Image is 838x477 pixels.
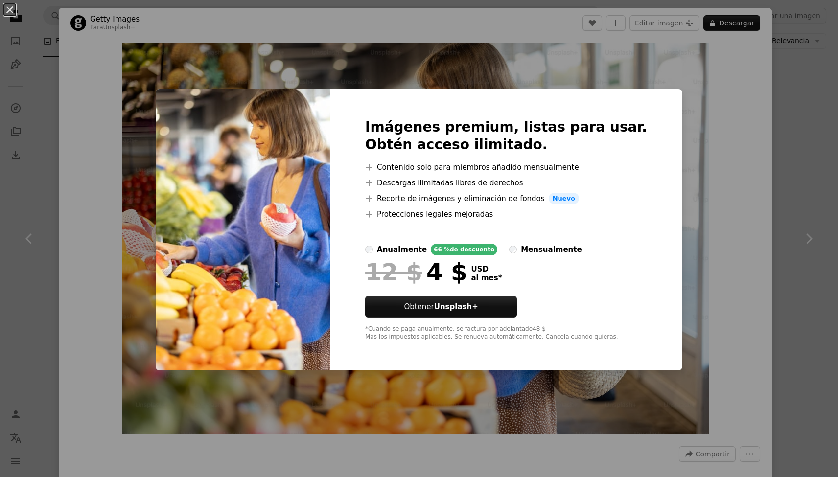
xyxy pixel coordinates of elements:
[365,296,517,318] button: ObtenerUnsplash+
[471,273,502,282] span: al mes *
[365,259,467,285] div: 4 $
[509,246,517,253] input: mensualmente
[365,177,647,189] li: Descargas ilimitadas libres de derechos
[471,265,502,273] span: USD
[521,244,582,255] div: mensualmente
[365,208,647,220] li: Protecciones legales mejoradas
[365,259,422,285] span: 12 $
[156,89,330,371] img: premium_photo-1663040446189-d5aa58fee3e5
[431,244,497,255] div: 66 % de descuento
[549,193,579,204] span: Nuevo
[377,244,427,255] div: anualmente
[434,302,478,311] strong: Unsplash+
[365,161,647,173] li: Contenido solo para miembros añadido mensualmente
[365,325,647,341] div: *Cuando se paga anualmente, se factura por adelantado 48 $ Más los impuestos aplicables. Se renue...
[365,118,647,154] h2: Imágenes premium, listas para usar. Obtén acceso ilimitado.
[365,193,647,204] li: Recorte de imágenes y eliminación de fondos
[365,246,373,253] input: anualmente66 %de descuento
